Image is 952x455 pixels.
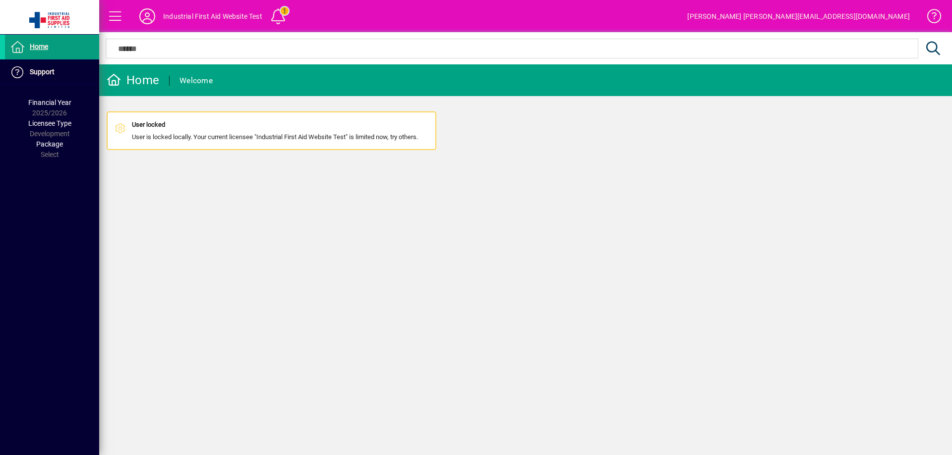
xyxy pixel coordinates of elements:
[131,7,163,25] button: Profile
[28,99,71,106] span: Financial Year
[30,43,48,51] span: Home
[28,119,71,127] span: Licensee Type
[132,120,418,130] div: User locked
[30,68,55,76] span: Support
[36,140,63,148] span: Package
[179,73,213,89] div: Welcome
[687,8,910,24] div: [PERSON_NAME] [PERSON_NAME][EMAIL_ADDRESS][DOMAIN_NAME]
[132,120,418,142] div: User is locked locally. Your current licensee "Industrial First Aid Website Test" is limited now,...
[920,2,940,34] a: Knowledge Base
[107,72,159,88] div: Home
[163,8,262,24] div: Industrial First Aid Website Test
[5,60,99,85] a: Support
